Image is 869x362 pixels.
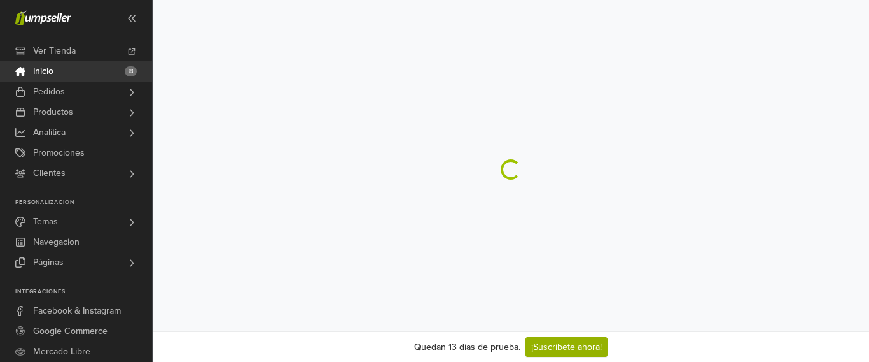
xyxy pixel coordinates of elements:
span: Ver Tienda [33,41,76,61]
span: Promociones [33,143,85,163]
span: Inicio [33,61,53,82]
div: Quedan 13 días de prueba. [414,340,520,354]
span: Google Commerce [33,321,108,342]
span: 8 [125,66,137,76]
span: Páginas [33,252,64,273]
span: Facebook & Instagram [33,301,121,321]
span: Productos [33,102,73,122]
span: Analítica [33,122,66,143]
a: ¡Suscríbete ahora! [525,337,608,357]
span: Mercado Libre [33,342,90,362]
span: Navegacion [33,232,80,252]
p: Integraciones [15,288,152,296]
span: Temas [33,212,58,232]
p: Personalización [15,199,152,206]
span: Pedidos [33,82,65,102]
span: Clientes [33,163,66,184]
